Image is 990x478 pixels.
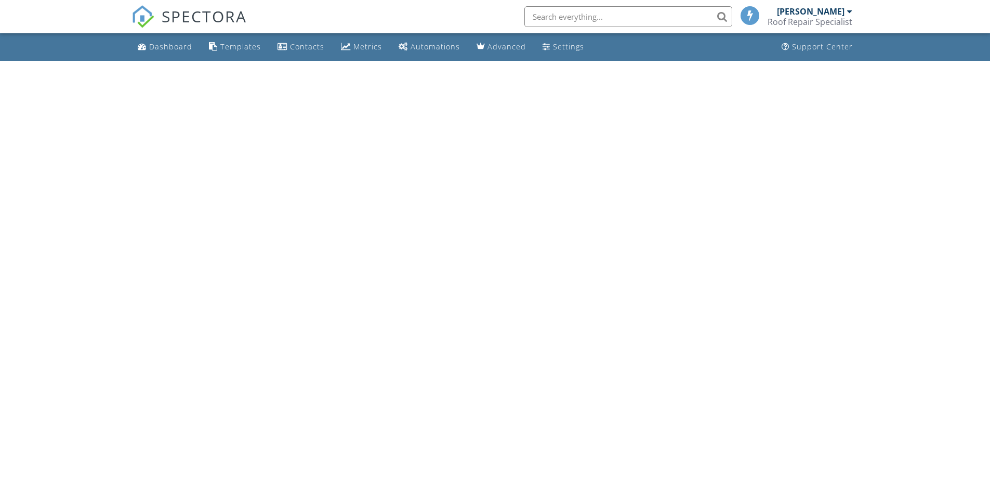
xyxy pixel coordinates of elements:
[394,37,464,57] a: Automations (Basic)
[353,42,382,51] div: Metrics
[792,42,853,51] div: Support Center
[487,42,526,51] div: Advanced
[220,42,261,51] div: Templates
[337,37,386,57] a: Metrics
[472,37,530,57] a: Advanced
[538,37,588,57] a: Settings
[411,42,460,51] div: Automations
[131,5,154,28] img: The Best Home Inspection Software - Spectora
[524,6,732,27] input: Search everything...
[162,5,247,27] span: SPECTORA
[205,37,265,57] a: Templates
[553,42,584,51] div: Settings
[131,14,247,36] a: SPECTORA
[273,37,328,57] a: Contacts
[149,42,192,51] div: Dashboard
[290,42,324,51] div: Contacts
[134,37,196,57] a: Dashboard
[777,6,844,17] div: [PERSON_NAME]
[768,17,852,27] div: Roof Repair Specialist
[777,37,857,57] a: Support Center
